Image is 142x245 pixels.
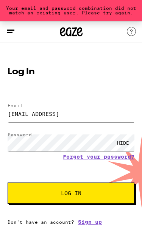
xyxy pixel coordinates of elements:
span: Log In [61,190,81,196]
input: Email [8,105,134,122]
h1: Log In [8,67,134,76]
a: Forgot your password? [63,154,134,160]
button: Log In [8,183,134,204]
div: Don't have an account? [8,219,134,225]
a: Sign up [78,219,102,225]
label: Email [8,103,23,108]
label: Password [8,132,32,137]
div: HIDE [112,134,134,151]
